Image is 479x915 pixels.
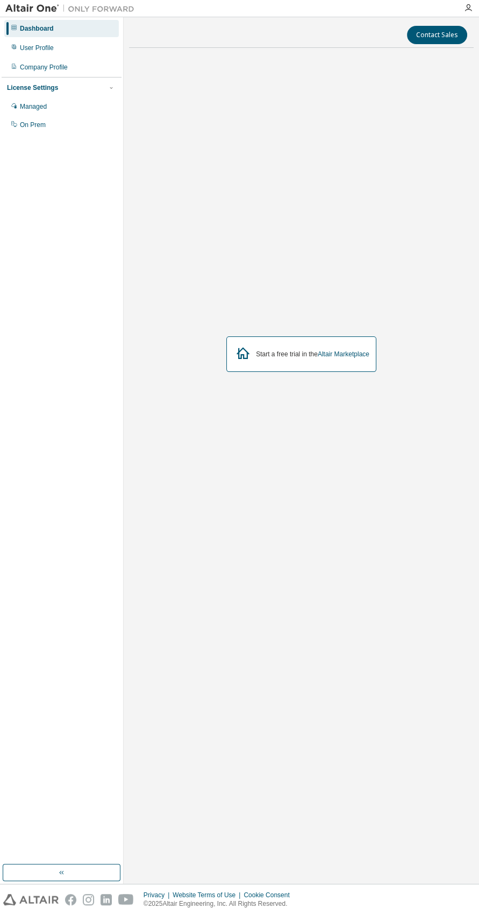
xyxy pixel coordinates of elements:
[118,894,134,905] img: youtube.svg
[256,350,369,358] div: Start a free trial in the
[3,894,59,905] img: altair_logo.svg
[5,3,140,14] img: Altair One
[101,894,112,905] img: linkedin.svg
[20,121,46,129] div: On Prem
[244,891,296,899] div: Cookie Consent
[20,44,54,52] div: User Profile
[318,350,369,358] a: Altair Marketplace
[20,63,68,72] div: Company Profile
[7,83,58,92] div: License Settings
[65,894,76,905] img: facebook.svg
[20,24,54,33] div: Dashboard
[144,891,173,899] div: Privacy
[407,26,467,44] button: Contact Sales
[83,894,94,905] img: instagram.svg
[20,102,47,111] div: Managed
[144,899,296,909] p: © 2025 Altair Engineering, Inc. All Rights Reserved.
[173,891,244,899] div: Website Terms of Use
